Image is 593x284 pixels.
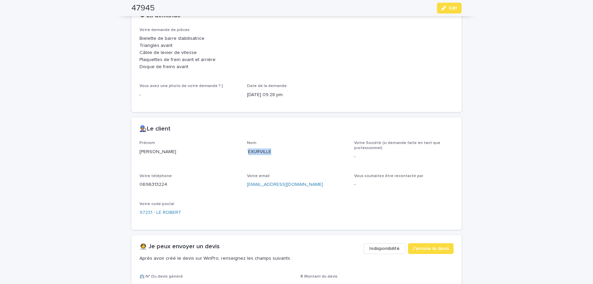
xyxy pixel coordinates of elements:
[139,141,155,145] span: Prénom
[139,181,239,188] p: 0696313224
[369,245,400,252] span: Indisponibilité
[131,3,155,13] h2: 47945
[139,275,183,279] span: 📇 N° Du devis généré
[247,84,287,88] span: Date de la demande
[139,202,174,206] span: Votre code postal
[139,28,190,32] span: Votre demande de pièces
[139,174,172,178] span: Votre téléphone
[139,243,220,251] h2: 👩‍🚀 Je peux envoyer un devis
[139,125,170,133] h2: 👨🏽‍🔧Le client
[354,153,454,160] p: -
[247,148,346,155] p: ´EXURVILLE
[139,84,223,88] span: Vous avez une photo de votre demande ? [
[354,181,454,188] p: -
[139,209,181,216] a: 97231 - LE ROBERT
[139,35,454,70] p: Bielette de barre stabilisatrice Triangles avant Câble de levier de vitesse Plaquettes de frein a...
[247,141,256,145] span: Nom
[139,255,358,261] p: Après avoir créé le devis sur WinPro, renseignez les champs suivants :
[247,174,270,178] span: Votre email
[354,174,423,178] span: Vous souhaitez être recontacté par
[449,6,457,10] span: Edit
[354,141,440,150] span: Votre Société (si demande faite en tant que professionnel)
[301,275,338,279] span: € Montant du devis
[408,243,454,254] button: J'envoie le devis
[139,148,239,155] p: [PERSON_NAME]
[247,91,346,98] p: [DATE] 09:28 pm
[139,91,239,98] p: -
[412,245,449,252] span: J'envoie le devis
[247,182,323,187] a: [EMAIL_ADDRESS][DOMAIN_NAME]
[437,3,462,13] button: Edit
[364,243,405,254] button: Indisponibilité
